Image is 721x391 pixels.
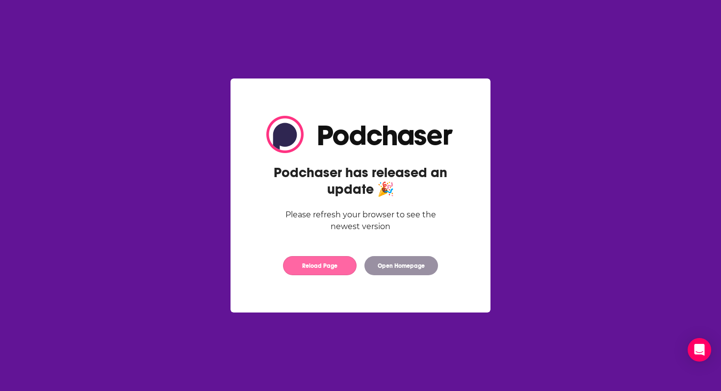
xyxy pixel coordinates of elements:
img: Logo [266,116,455,153]
div: Open Intercom Messenger [688,338,711,362]
button: Open Homepage [364,256,438,275]
h2: Podchaser has released an update 🎉 [266,164,455,198]
button: Reload Page [283,256,357,275]
div: Please refresh your browser to see the newest version [266,209,455,233]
